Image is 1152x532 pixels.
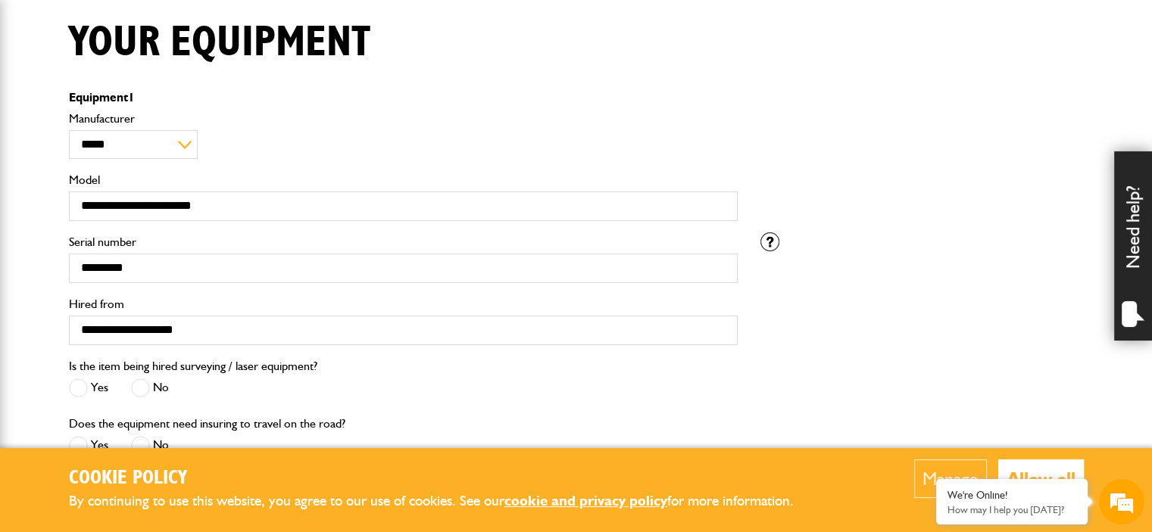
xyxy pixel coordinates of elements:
[20,185,276,218] input: Enter your email address
[131,378,169,397] label: No
[248,8,285,44] div: Minimize live chat window
[69,467,819,490] h2: Cookie Policy
[69,360,317,372] label: Is the item being hired surveying / laser equipment?
[914,459,987,498] button: Manage
[69,92,738,104] p: Equipment
[69,113,738,125] label: Manufacturer
[69,490,819,513] p: By continuing to use this website, you agree to our use of cookies. See our for more information.
[79,85,254,104] div: Chat with us now
[948,489,1076,502] div: We're Online!
[20,140,276,173] input: Enter your last name
[69,298,738,310] label: Hired from
[26,84,64,105] img: d_20077148190_company_1631870298795_20077148190
[69,17,370,68] h1: Your equipment
[504,492,667,509] a: cookie and privacy policy
[206,417,275,437] em: Start Chat
[1114,151,1152,341] div: Need help?
[128,90,135,104] span: 1
[69,174,738,186] label: Model
[69,236,738,248] label: Serial number
[948,504,1076,515] p: How may I help you today?
[69,378,108,397] label: Yes
[69,418,345,430] label: Does the equipment need insuring to travel on the road?
[20,274,276,404] textarea: Type your message and hit 'Enter'
[131,436,169,455] label: No
[998,459,1084,498] button: Allow all
[69,436,108,455] label: Yes
[20,229,276,263] input: Enter your phone number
